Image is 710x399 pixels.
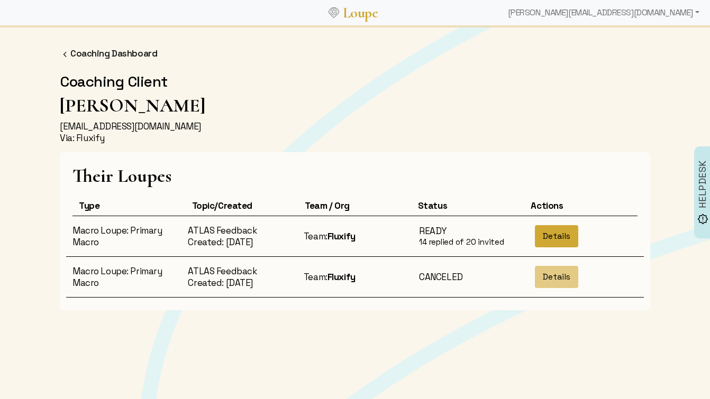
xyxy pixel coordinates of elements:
[53,72,657,90] h2: Coaching Client
[535,266,578,288] button: Details
[186,200,299,211] div: Topic/Created
[181,265,297,289] div: ATLAS Feedback Created: [DATE]
[504,2,704,23] div: [PERSON_NAME][EMAIL_ADDRESS][DOMAIN_NAME]
[419,225,522,237] div: READY
[329,7,339,18] img: Loupe Logo
[297,271,413,283] div: Team:
[327,271,356,283] strong: Fluxify
[60,49,70,60] img: FFFF
[412,200,525,211] div: Status
[53,120,657,144] p: [EMAIL_ADDRESS][DOMAIN_NAME] Via: Fluxify
[697,213,708,224] img: brightness_alert_FILL0_wght500_GRAD0_ops.svg
[339,3,381,23] a: Loupe
[72,200,186,211] div: Type
[419,271,522,283] div: CANCELED
[297,230,413,242] div: Team:
[419,237,522,247] div: 14 replied of 20 invited
[66,225,181,248] div: Macro Loupe: Primary Macro
[298,200,412,211] div: Team / Org
[535,225,578,247] button: Details
[524,200,638,211] div: Actions
[70,48,157,59] a: Coaching Dashboard
[327,230,356,242] strong: Fluxify
[53,95,657,116] h1: [PERSON_NAME]
[181,225,297,248] div: ATLAS Feedback Created: [DATE]
[66,265,181,289] div: Macro Loupe: Primary Macro
[72,165,638,187] h1: Their Loupes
